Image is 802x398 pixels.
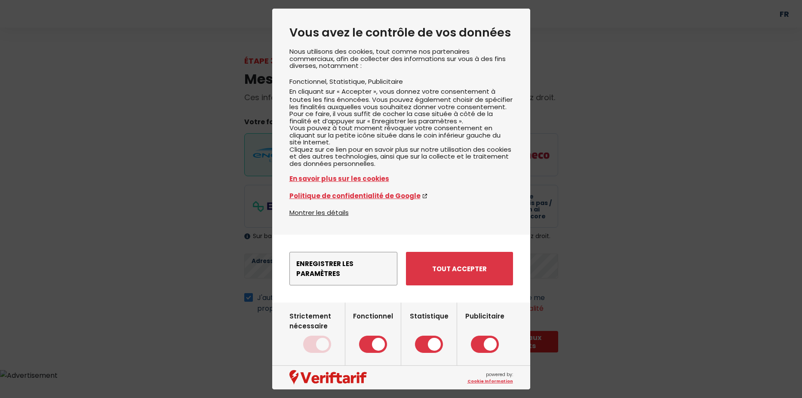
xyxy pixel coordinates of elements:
[410,311,449,353] label: Statistique
[289,174,513,184] a: En savoir plus sur les cookies
[289,252,397,285] button: Enregistrer les paramètres
[289,370,367,385] img: logo
[289,26,513,40] h2: Vous avez le contrôle de vos données
[467,371,513,384] span: powered by:
[467,378,513,384] a: Cookie Information
[353,311,393,353] label: Fonctionnel
[289,77,329,86] li: Fonctionnel
[465,311,504,353] label: Publicitaire
[289,208,349,217] button: Montrer les détails
[289,48,513,208] div: Nous utilisons des cookies, tout comme nos partenaires commerciaux, afin de collecter des informa...
[272,235,530,303] div: menu
[329,77,368,86] li: Statistique
[289,311,345,353] label: Strictement nécessaire
[368,77,403,86] li: Publicitaire
[289,191,513,201] a: Politique de confidentialité de Google
[406,252,513,285] button: Tout accepter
